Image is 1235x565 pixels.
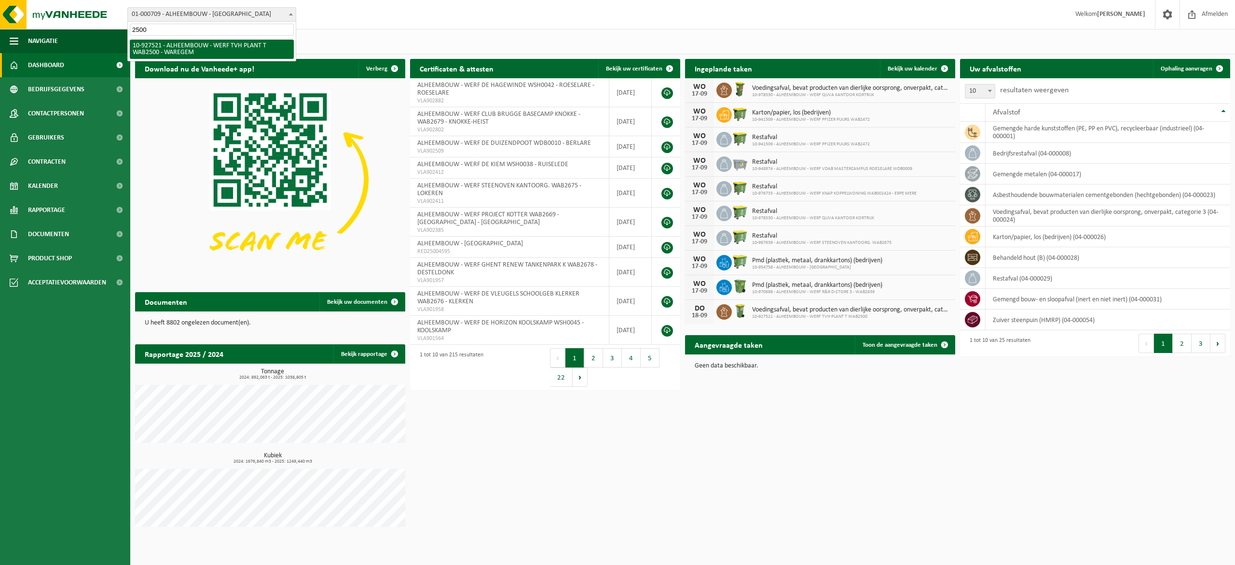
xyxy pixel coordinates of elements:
img: WB-0660-HPE-GN-50 [732,229,748,245]
a: Bekijk rapportage [333,344,404,364]
span: VLA902802 [417,126,602,134]
td: [DATE] [609,237,652,258]
span: 10-927521 - ALHEEMBOUW - WERF TVH PLANT T WAB2500 [752,314,950,320]
span: Gebruikers [28,126,64,150]
span: VLA901958 [417,306,602,313]
h2: Certificaten & attesten [410,59,503,78]
h2: Ingeplande taken [685,59,762,78]
td: asbesthoudende bouwmaterialen cementgebonden (hechtgebonden) (04-000023) [986,184,1230,205]
span: ALHEEMBOUW - WERF DE KIEM WSH0038 - RUISELEDE [417,161,568,168]
button: 5 [641,348,659,367]
button: 1 [565,348,584,367]
span: Kalender [28,174,58,198]
td: [DATE] [609,107,652,136]
img: WB-0370-HPE-GN-50 [732,278,748,295]
div: 17-09 [690,214,709,221]
span: Product Shop [28,246,72,270]
span: VLA902509 [417,147,602,155]
div: 1 tot 10 van 215 resultaten [415,347,483,388]
span: Restafval [752,134,870,141]
span: Bekijk uw documenten [327,299,387,305]
span: RED25004595 [417,248,602,255]
div: DO [690,305,709,312]
span: 10-954758 - ALHEEMBOUW - [GEOGRAPHIC_DATA] [752,265,882,270]
td: karton/papier, los (bedrijven) (04-000026) [986,226,1230,247]
span: 01-000709 - ALHEEMBOUW - OOSTNIEUWKERKE [127,7,296,22]
span: 10 [965,84,995,99]
span: Karton/papier, los (bedrijven) [752,109,870,117]
img: WB-2500-GAL-GY-01 [732,155,748,171]
div: 1 tot 10 van 25 resultaten [965,333,1030,354]
button: 4 [622,348,641,367]
span: Voedingsafval, bevat producten van dierlijke oorsprong, onverpakt, categorie 3 [752,85,950,92]
h2: Download nu de Vanheede+ app! [135,59,264,78]
div: 17-09 [690,91,709,98]
div: 17-09 [690,165,709,171]
a: Toon de aangevraagde taken [855,335,954,354]
button: 2 [584,348,603,367]
div: WO [690,83,709,91]
div: 17-09 [690,189,709,196]
h3: Kubiek [140,452,405,464]
a: Bekijk uw kalender [880,59,954,78]
span: Contracten [28,150,66,174]
td: zuiver steenpuin (HMRP) (04-000054) [986,310,1230,330]
div: WO [690,280,709,288]
a: Bekijk uw certificaten [598,59,679,78]
span: Rapportage [28,198,65,222]
span: VLA901564 [417,335,602,342]
td: [DATE] [609,287,652,316]
span: VLA902882 [417,97,602,105]
span: Restafval [752,183,917,191]
td: gemengd bouw- en sloopafval (inert en niet inert) (04-000031) [986,289,1230,310]
td: restafval (04-000029) [986,268,1230,289]
a: Bekijk uw documenten [319,292,404,311]
td: gemengde metalen (04-000017) [986,164,1230,184]
span: 10-978530 - ALHEEMBOUW - WERF QUVA KANTOOR KORTRIJK [752,92,950,98]
h2: Aangevraagde taken [685,335,772,354]
img: WB-1100-HPE-GN-50 [732,130,748,147]
span: 10 [965,85,995,98]
div: 17-09 [690,263,709,270]
span: Bedrijfsgegevens [28,77,84,101]
span: Bekijk uw certificaten [606,66,662,72]
div: WO [690,206,709,214]
button: 3 [603,348,622,367]
label: resultaten weergeven [1000,86,1069,94]
li: 10-927521 - ALHEEMBOUW - WERF TVH PLANT T WAB2500 - WAREGEM [130,40,294,59]
h2: Documenten [135,292,197,311]
span: Acceptatievoorwaarden [28,270,106,295]
span: Pmd (plastiek, metaal, drankkartons) (bedrijven) [752,282,882,289]
td: bedrijfsrestafval (04-000008) [986,143,1230,164]
td: [DATE] [609,208,652,237]
button: Previous [550,348,565,367]
span: Dashboard [28,53,64,77]
img: WB-1100-HPE-GN-51 [732,180,748,196]
div: 18-09 [690,312,709,319]
span: VLA902411 [417,198,602,205]
img: Download de VHEPlus App [135,78,405,281]
span: ALHEEMBOUW - WERF DE VLEUGELS SCHOOLGEB KLERKER WAB2676 - KLERKEN [417,290,579,305]
td: [DATE] [609,136,652,157]
span: Navigatie [28,29,58,53]
span: ALHEEMBOUW - [GEOGRAPHIC_DATA] [417,240,523,247]
span: Afvalstof [993,109,1020,116]
span: ALHEEMBOUW - WERF GHENT RENEW TANKENPARK K WAB2678 - DESTELDONK [417,261,597,276]
span: 2024: 1676,840 m3 - 2025: 1249,440 m3 [140,459,405,464]
span: 2024: 892,063 t - 2025: 1038,805 t [140,375,405,380]
button: 22 [550,367,573,387]
h3: Tonnage [140,368,405,380]
td: [DATE] [609,157,652,179]
img: WB-0060-HPE-GN-50 [732,81,748,98]
div: 17-09 [690,115,709,122]
img: WB-0660-HPE-GN-50 [732,204,748,221]
span: Pmd (plastiek, metaal, drankkartons) (bedrijven) [752,257,882,265]
td: [DATE] [609,179,652,208]
span: 10-976733 - ALHEEMBOUW - WERF KNAP KOPPELWONING WAB002424 - ERPE MERE [752,191,917,197]
span: Documenten [28,222,69,246]
span: 01-000709 - ALHEEMBOUW - OOSTNIEUWKERKE [128,8,296,21]
button: Next [573,367,588,387]
span: 10-948974 - ALHEEMBOUW - WERF VDAB MASTERCAMPUS ROESELARE WDB0009 [752,166,912,172]
button: Previous [1139,334,1154,353]
button: Verberg [358,59,404,78]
